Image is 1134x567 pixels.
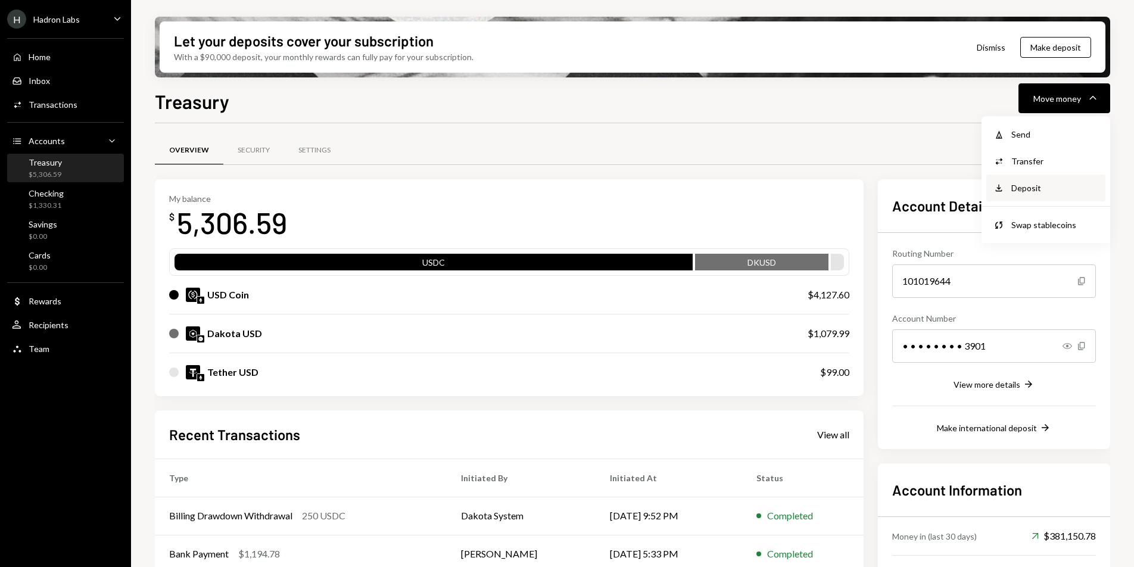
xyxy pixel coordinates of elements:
div: Home [29,52,51,62]
img: DKUSD [186,326,200,341]
div: Send [1011,128,1098,141]
th: Type [155,459,447,497]
div: Bank Payment [169,547,229,561]
div: Money in (last 30 days) [892,530,977,543]
button: Make deposit [1020,37,1091,58]
h1: Treasury [155,89,229,113]
a: Treasury$5,306.59 [7,154,124,182]
th: Initiated By [447,459,596,497]
button: Dismiss [962,33,1020,61]
a: Transactions [7,94,124,115]
th: Status [742,459,864,497]
div: Tether USD [207,365,258,379]
div: Routing Number [892,247,1096,260]
div: Accounts [29,136,65,146]
div: $1,079.99 [808,326,849,341]
a: Home [7,46,124,67]
h2: Account Information [892,480,1096,500]
div: With a $90,000 deposit, your monthly rewards can fully pay for your subscription. [174,51,473,63]
div: Move money [1033,92,1081,105]
a: Rewards [7,290,124,311]
td: [DATE] 9:52 PM [596,497,742,535]
div: Dakota USD [207,326,262,341]
div: View all [817,429,849,441]
div: $0.00 [29,232,57,242]
img: base-mainnet [197,335,204,342]
h2: Account Details [892,196,1096,216]
div: Deposit [1011,182,1098,194]
div: USDC [175,256,693,273]
div: DKUSD [695,256,828,273]
div: $ [169,211,175,223]
a: Cards$0.00 [7,247,124,275]
div: 5,306.59 [177,204,287,241]
div: USD Coin [207,288,249,302]
div: $5,306.59 [29,170,62,180]
div: Overview [169,145,209,155]
button: Move money [1018,83,1110,113]
div: Completed [767,509,813,523]
div: Checking [29,188,64,198]
img: USDC [186,288,200,302]
div: Savings [29,219,57,229]
div: Inbox [29,76,50,86]
a: Settings [284,135,345,166]
button: Make international deposit [937,422,1051,435]
div: $0.00 [29,263,51,273]
div: $381,150.78 [1032,529,1096,543]
div: View more details [954,379,1020,390]
div: 250 USDC [302,509,345,523]
div: $1,330.31 [29,201,64,211]
div: $1,194.78 [238,547,280,561]
a: Overview [155,135,223,166]
a: Checking$1,330.31 [7,185,124,213]
div: H [7,10,26,29]
a: Security [223,135,284,166]
div: $4,127.60 [808,288,849,302]
div: Security [238,145,270,155]
div: 101019644 [892,264,1096,298]
a: Savings$0.00 [7,216,124,244]
a: Accounts [7,130,124,151]
div: Team [29,344,49,354]
img: ethereum-mainnet [197,297,204,304]
div: My balance [169,194,287,204]
div: • • • • • • • • 3901 [892,329,1096,363]
div: Make international deposit [937,423,1037,433]
div: Let your deposits cover your subscription [174,31,434,51]
div: Recipients [29,320,68,330]
img: ethereum-mainnet [197,374,204,381]
th: Initiated At [596,459,742,497]
div: Rewards [29,296,61,306]
button: View more details [954,378,1035,391]
div: Transactions [29,99,77,110]
div: Swap stablecoins [1011,219,1098,231]
td: Dakota System [447,497,596,535]
div: Account Number [892,312,1096,325]
div: Treasury [29,157,62,167]
h2: Recent Transactions [169,425,300,444]
div: Settings [298,145,331,155]
div: Billing Drawdown Withdrawal [169,509,292,523]
div: Hadron Labs [33,14,80,24]
img: USDT [186,365,200,379]
a: View all [817,428,849,441]
div: $99.00 [820,365,849,379]
a: Recipients [7,314,124,335]
a: Inbox [7,70,124,91]
div: Completed [767,547,813,561]
a: Team [7,338,124,359]
div: Cards [29,250,51,260]
div: Transfer [1011,155,1098,167]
